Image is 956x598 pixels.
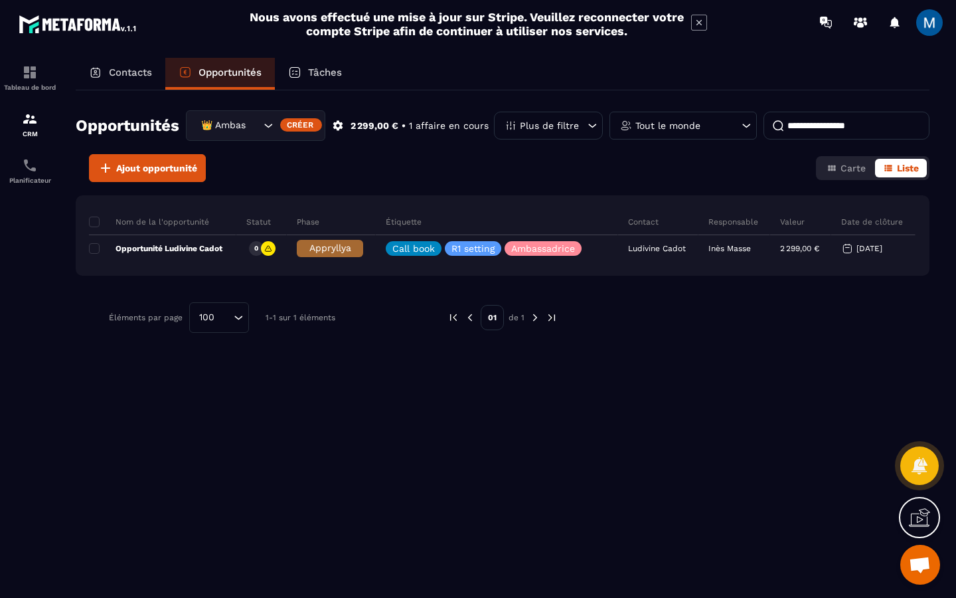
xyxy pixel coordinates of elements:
[219,310,230,325] input: Search for option
[351,120,398,132] p: 2 299,00 €
[89,154,206,182] button: Ajout opportunité
[546,312,558,324] img: next
[875,159,927,177] button: Liste
[76,58,165,90] a: Contacts
[840,163,866,173] span: Carte
[109,313,183,322] p: Éléments par page
[3,148,56,194] a: schedulerschedulerPlanificateur
[819,159,874,177] button: Carte
[3,177,56,184] p: Planificateur
[708,217,758,227] p: Responsable
[246,217,271,227] p: Statut
[780,244,819,253] p: 2 299,00 €
[900,545,940,585] a: Ouvrir le chat
[386,217,422,227] p: Étiquette
[520,121,579,130] p: Plus de filtre
[198,118,247,133] span: 👑 Ambassadrices
[708,244,751,253] p: Inès Masse
[89,217,209,227] p: Nom de la l'opportunité
[247,118,260,133] input: Search for option
[280,118,322,132] div: Créer
[76,112,179,139] h2: Opportunités
[22,64,38,80] img: formation
[841,217,903,227] p: Date de clôture
[195,310,219,325] span: 100
[186,110,325,141] div: Search for option
[628,217,659,227] p: Contact
[254,244,258,253] p: 0
[464,312,476,324] img: prev
[3,130,56,138] p: CRM
[189,302,249,333] div: Search for option
[451,244,495,253] p: R1 setting
[511,244,575,253] p: Ambassadrice
[266,313,335,322] p: 1-1 sur 1 éléments
[897,163,919,173] span: Liste
[635,121,700,130] p: Tout le monde
[22,157,38,173] img: scheduler
[249,10,684,38] h2: Nous avons effectué une mise à jour sur Stripe. Veuillez reconnecter votre compte Stripe afin de ...
[780,217,805,227] p: Valeur
[3,54,56,101] a: formationformationTableau de bord
[447,312,459,324] img: prev
[19,12,138,36] img: logo
[89,243,222,254] p: Opportunité Ludivine Cadot
[165,58,275,90] a: Opportunités
[402,120,406,132] p: •
[392,244,435,253] p: Call book
[297,217,319,227] p: Phase
[109,66,152,78] p: Contacts
[409,120,489,132] p: 1 affaire en cours
[3,101,56,148] a: formationformationCRM
[309,243,351,253] span: Appryllya
[529,312,541,324] img: next
[22,111,38,127] img: formation
[856,244,882,253] p: [DATE]
[3,84,56,91] p: Tableau de bord
[481,305,504,330] p: 01
[308,66,342,78] p: Tâches
[509,312,524,323] p: de 1
[199,66,262,78] p: Opportunités
[116,161,197,175] span: Ajout opportunité
[275,58,355,90] a: Tâches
